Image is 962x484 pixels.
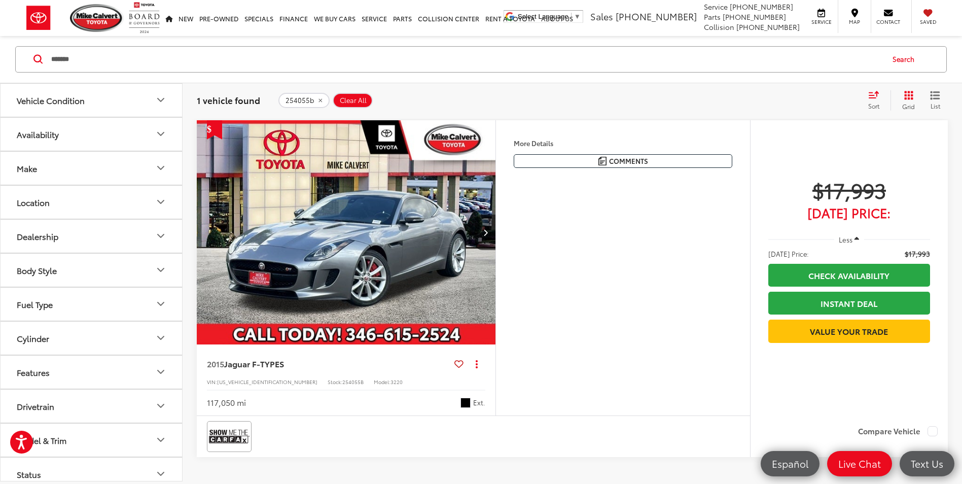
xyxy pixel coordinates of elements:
a: Live Chat [827,451,892,476]
button: remove 254055b [278,93,330,108]
button: DealershipDealership [1,220,183,253]
span: [PHONE_NUMBER] [736,22,800,32]
div: Features [17,367,50,377]
div: Make [155,162,167,175]
button: LocationLocation [1,186,183,219]
button: List View [922,90,948,111]
button: DrivetrainDrivetrain [1,390,183,423]
div: Drivetrain [17,401,54,411]
span: 3220 [390,378,403,386]
span: Contact [876,18,900,25]
div: Cylinder [17,333,49,343]
button: Grid View [890,90,922,111]
span: Jaguar F-TYPE [224,358,279,369]
a: Text Us [900,451,954,476]
button: Vehicle ConditionVehicle Condition [1,84,183,117]
div: Availability [17,129,59,139]
div: Features [155,366,167,378]
button: Select sort value [863,90,890,111]
div: Body Style [17,265,57,275]
div: Availability [155,128,167,141]
button: FeaturesFeatures [1,356,183,389]
div: Status [155,468,167,480]
div: Body Style [155,264,167,276]
input: Search by Make, Model, or Keyword [50,47,883,72]
span: 1 vehicle found [197,94,260,106]
span: Sort [868,101,879,110]
button: Comments [514,154,732,168]
a: Español [761,451,820,476]
span: Clear All [340,96,367,105]
h4: More Details [514,140,732,147]
div: Make [17,163,37,173]
span: [PHONE_NUMBER] [730,2,793,12]
span: Get Price Drop Alert [207,120,222,140]
div: Location [17,197,50,207]
div: Vehicle Condition [17,95,85,105]
span: Stock: [328,378,342,386]
span: Sales [590,10,613,23]
label: Compare Vehicle [858,426,938,436]
span: [PHONE_NUMBER] [723,12,786,22]
div: Fuel Type [17,299,53,309]
div: Dealership [17,231,58,241]
button: Body StyleBody Style [1,254,183,287]
span: [DATE] Price: [768,208,930,218]
span: Model: [374,378,390,386]
span: VIN: [207,378,217,386]
span: [PHONE_NUMBER] [616,10,697,23]
img: 2015 Jaguar F-TYPE S [196,120,496,345]
a: Instant Deal [768,292,930,315]
span: Service [704,2,728,12]
span: [DATE] Price: [768,249,809,259]
div: Vehicle Condition [155,94,167,107]
span: dropdown dots [476,360,478,368]
span: Español [767,457,813,470]
button: AvailabilityAvailability [1,118,183,151]
span: 2015 [207,358,224,369]
div: Status [17,469,41,479]
span: Collision [704,22,734,32]
div: Drivetrain [155,400,167,412]
span: S [279,358,284,369]
div: 2015 Jaguar F-TYPE S 0 [196,120,496,345]
a: 2015Jaguar F-TYPES [207,358,450,369]
span: $17,993 [905,249,930,259]
span: Text Us [906,457,948,470]
img: Comments [598,157,607,165]
button: Actions [468,355,485,372]
span: Live Chat [833,457,886,470]
img: View CARFAX report [209,423,250,450]
button: MakeMake [1,152,183,185]
div: Fuel Type [155,298,167,310]
span: 254055B [342,378,364,386]
span: $17,993 [768,177,930,202]
button: Clear All [333,93,373,108]
button: Fuel TypeFuel Type [1,288,183,321]
span: List [930,101,940,110]
div: Cylinder [155,332,167,344]
a: Value Your Trade [768,320,930,342]
span: Grid [902,102,915,111]
span: [US_VEHICLE_IDENTIFICATION_NUMBER] [217,378,317,386]
a: 2015 Jaguar F-TYPE S2015 Jaguar F-TYPE S2015 Jaguar F-TYPE S2015 Jaguar F-TYPE S [196,120,496,345]
div: Dealership [155,230,167,243]
button: CylinderCylinder [1,322,183,355]
span: Map [843,18,866,25]
div: 117,050 mi [207,397,246,408]
div: Location [155,196,167,209]
button: Model & TrimModel & Trim [1,424,183,457]
div: Model & Trim [155,434,167,446]
span: 254055b [286,96,314,105]
span: Comments [609,156,648,166]
span: Dark Sapphire Metallic [460,398,471,408]
span: Ext. [473,398,485,407]
button: Next image [475,215,495,250]
a: Check Availability [768,264,930,287]
button: Less [834,230,865,249]
span: Saved [917,18,939,25]
span: Service [810,18,833,25]
span: Less [839,235,852,244]
span: Parts [704,12,721,22]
